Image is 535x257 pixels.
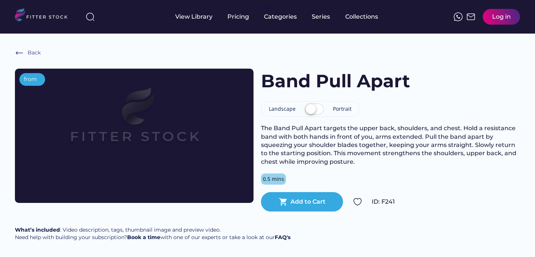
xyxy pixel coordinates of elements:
img: Frame%2079%20%281%29.svg [39,69,230,176]
div: The Band Pull Apart targets the upper back, shoulders, and chest. Hold a resistance band with bot... [261,124,520,166]
div: Categories [264,13,297,21]
img: Frame%20%286%29.svg [15,48,24,57]
div: Series [312,13,330,21]
div: Log in [492,13,511,21]
div: ID: F241 [372,198,520,206]
div: fvck [264,4,274,11]
img: Group%201000002324.svg [353,197,362,206]
button: shopping_cart [279,197,288,206]
h1: Band Pull Apart [261,69,410,94]
div: Add to Cart [290,198,325,206]
a: Book a time [127,234,160,241]
img: LOGO.svg [15,8,74,23]
div: Portrait [333,105,352,113]
div: View Library [175,13,213,21]
div: Landscape [269,105,296,113]
div: Back [28,49,41,57]
div: 0.5 mins [263,175,284,183]
div: Collections [345,13,378,21]
div: Pricing [227,13,249,21]
a: FAQ's [275,234,290,241]
div: from [24,76,37,83]
img: search-normal%203.svg [86,12,95,21]
img: meteor-icons_whatsapp%20%281%29.svg [454,12,463,21]
div: : Video description, tags, thumbnail image and preview video. Need help with building your subscr... [15,226,290,241]
strong: What’s included [15,226,60,233]
img: Frame%2051.svg [466,12,475,21]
